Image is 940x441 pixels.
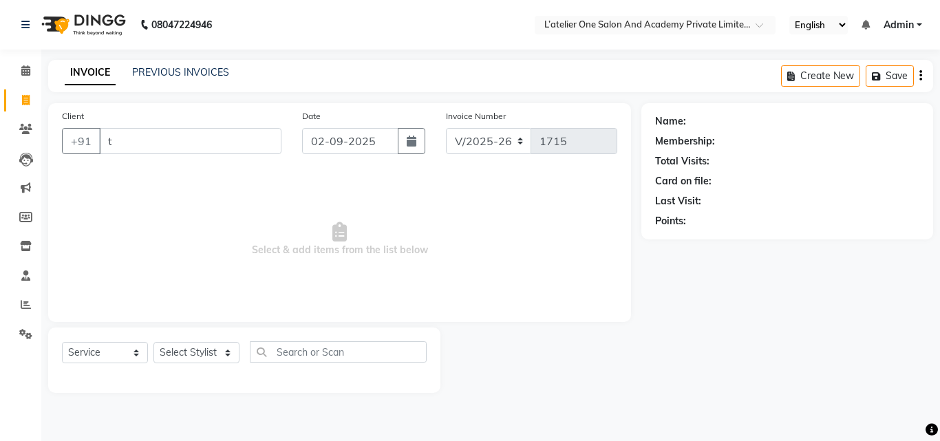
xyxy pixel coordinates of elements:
div: Membership: [655,134,715,149]
div: Name: [655,114,686,129]
a: INVOICE [65,61,116,85]
button: Save [866,65,914,87]
input: Search or Scan [250,341,427,363]
label: Date [302,110,321,122]
img: logo [35,6,129,44]
input: Search by Name/Mobile/Email/Code [99,128,281,154]
span: Select & add items from the list below [62,171,617,308]
div: Total Visits: [655,154,709,169]
span: Admin [884,18,914,32]
a: PREVIOUS INVOICES [132,66,229,78]
label: Invoice Number [446,110,506,122]
b: 08047224946 [151,6,212,44]
button: Create New [781,65,860,87]
label: Client [62,110,84,122]
div: Points: [655,214,686,228]
button: +91 [62,128,100,154]
div: Card on file: [655,174,712,189]
div: Last Visit: [655,194,701,208]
